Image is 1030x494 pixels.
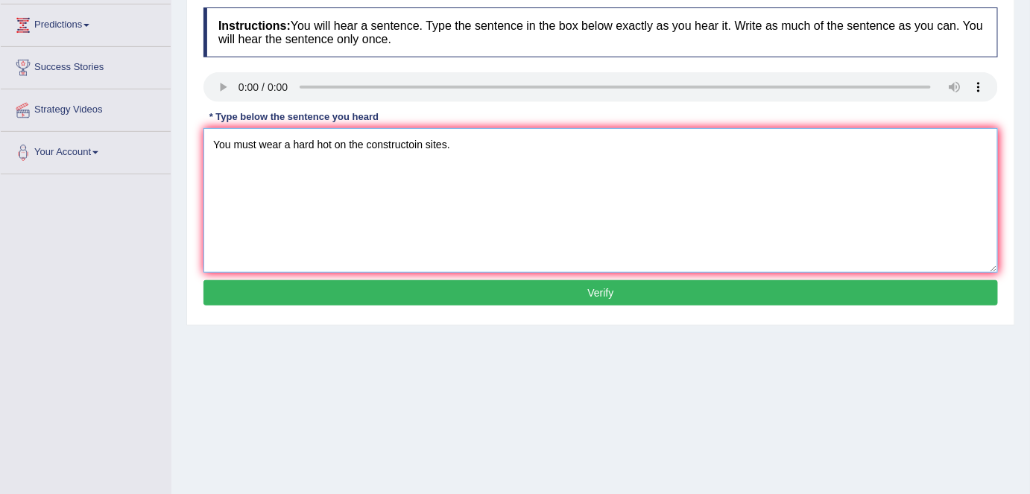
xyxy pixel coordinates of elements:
[1,4,171,42] a: Predictions
[218,19,291,32] b: Instructions:
[203,280,998,305] button: Verify
[203,7,998,57] h4: You will hear a sentence. Type the sentence in the box below exactly as you hear it. Write as muc...
[1,89,171,127] a: Strategy Videos
[1,47,171,84] a: Success Stories
[1,132,171,169] a: Your Account
[203,110,385,124] div: * Type below the sentence you heard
